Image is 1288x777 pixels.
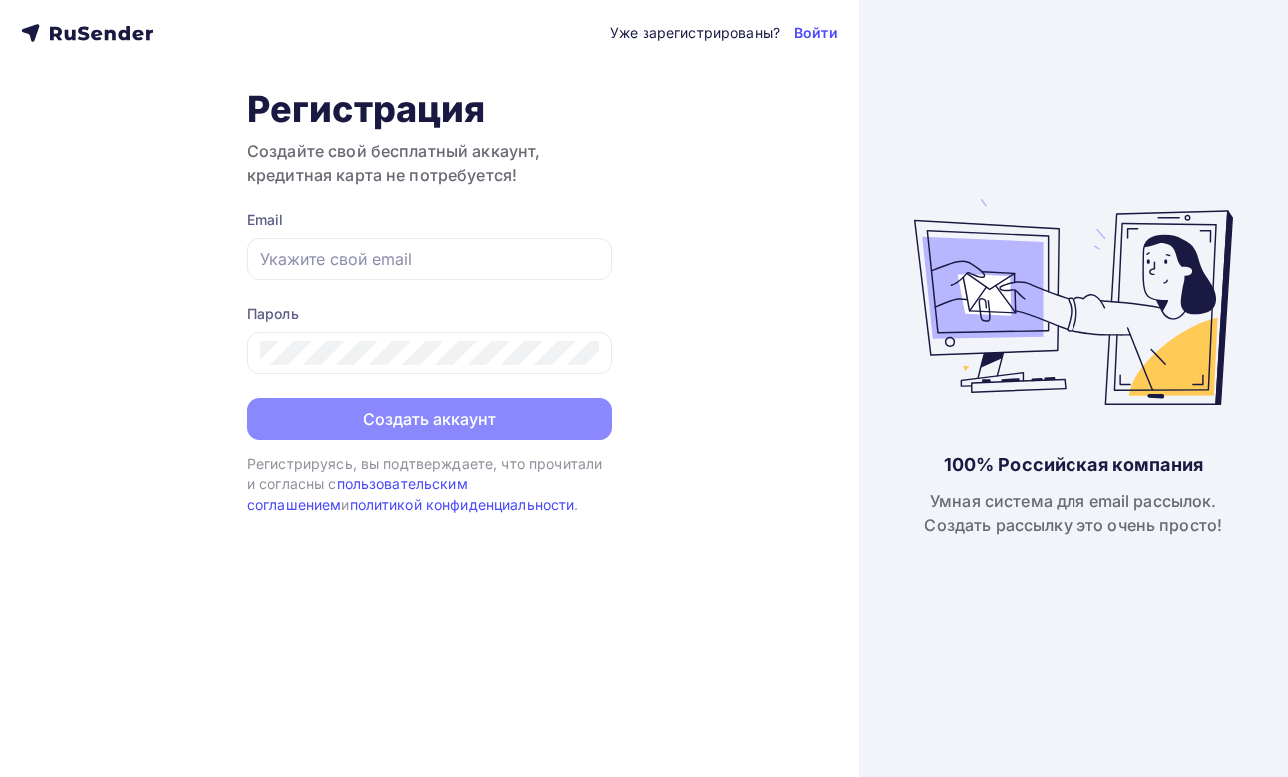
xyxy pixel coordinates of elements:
a: политикой конфиденциальности [350,496,575,513]
div: 100% Российская компания [944,453,1203,477]
a: Войти [794,23,838,43]
div: Регистрируясь, вы подтверждаете, что прочитали и согласны с и . [247,454,612,515]
button: Создать аккаунт [247,398,612,440]
a: пользовательским соглашением [247,475,468,512]
div: Уже зарегистрированы? [610,23,780,43]
div: Пароль [247,304,612,324]
div: Email [247,210,612,230]
h3: Создайте свой бесплатный аккаунт, кредитная карта не потребуется! [247,139,612,187]
div: Умная система для email рассылок. Создать рассылку это очень просто! [924,489,1222,537]
input: Укажите свой email [260,247,599,271]
h1: Регистрация [247,87,612,131]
